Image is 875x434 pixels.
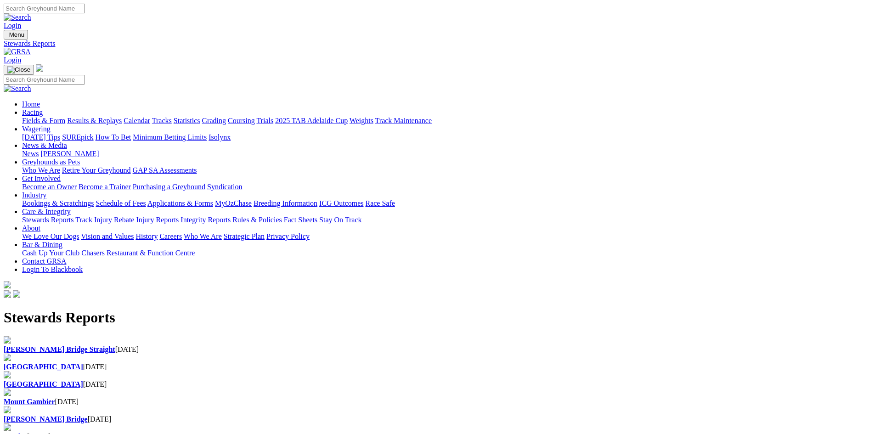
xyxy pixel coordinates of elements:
div: [DATE] [4,380,871,389]
a: Login [4,22,21,29]
a: Wagering [22,125,51,133]
a: How To Bet [96,133,131,141]
a: News & Media [22,141,67,149]
a: GAP SA Assessments [133,166,197,174]
a: Calendar [124,117,150,124]
a: [GEOGRAPHIC_DATA] [4,380,83,388]
a: Integrity Reports [181,216,231,224]
a: [PERSON_NAME] Bridge Straight [4,345,115,353]
button: Toggle navigation [4,65,34,75]
a: Login [4,56,21,64]
a: Privacy Policy [266,232,310,240]
a: Coursing [228,117,255,124]
a: News [22,150,39,158]
a: Fields & Form [22,117,65,124]
a: [PERSON_NAME] [40,150,99,158]
div: [DATE] [4,398,871,406]
a: Minimum Betting Limits [133,133,207,141]
a: Racing [22,108,43,116]
img: Search [4,85,31,93]
img: Close [7,66,30,73]
img: file-red.svg [4,354,11,361]
a: Breeding Information [254,199,317,207]
input: Search [4,75,85,85]
a: Strategic Plan [224,232,265,240]
div: Care & Integrity [22,216,871,224]
a: Statistics [174,117,200,124]
div: Wagering [22,133,871,141]
a: Injury Reports [136,216,179,224]
img: file-red.svg [4,371,11,378]
div: Industry [22,199,871,208]
a: Bookings & Scratchings [22,199,94,207]
div: [DATE] [4,345,871,354]
img: file-red.svg [4,423,11,431]
a: Fact Sheets [284,216,317,224]
a: Grading [202,117,226,124]
a: Login To Blackbook [22,265,83,273]
img: logo-grsa-white.png [36,64,43,72]
a: Who We Are [22,166,60,174]
a: Isolynx [209,133,231,141]
a: SUREpick [62,133,93,141]
a: Home [22,100,40,108]
div: Bar & Dining [22,249,871,257]
a: Rules & Policies [232,216,282,224]
img: file-red.svg [4,406,11,413]
a: Bar & Dining [22,241,62,248]
a: [PERSON_NAME] Bridge [4,415,88,423]
a: Get Involved [22,175,61,182]
img: GRSA [4,48,31,56]
a: Industry [22,191,46,199]
a: Stay On Track [319,216,361,224]
button: Toggle navigation [4,30,28,39]
div: [DATE] [4,363,871,371]
div: About [22,232,871,241]
img: Search [4,13,31,22]
a: Greyhounds as Pets [22,158,80,166]
div: [DATE] [4,415,871,423]
a: Care & Integrity [22,208,71,215]
a: Track Injury Rebate [75,216,134,224]
a: Stewards Reports [4,39,871,48]
h1: Stewards Reports [4,309,871,326]
a: Tracks [152,117,172,124]
a: About [22,224,40,232]
a: Mount Gambier [4,398,55,406]
div: Get Involved [22,183,871,191]
a: [DATE] Tips [22,133,60,141]
img: file-red.svg [4,389,11,396]
a: We Love Our Dogs [22,232,79,240]
a: MyOzChase [215,199,252,207]
div: Racing [22,117,871,125]
a: Track Maintenance [375,117,432,124]
a: Schedule of Fees [96,199,146,207]
a: Trials [256,117,273,124]
a: Contact GRSA [22,257,66,265]
a: Who We Are [184,232,222,240]
a: 2025 TAB Adelaide Cup [275,117,348,124]
a: [GEOGRAPHIC_DATA] [4,363,83,371]
a: Results & Replays [67,117,122,124]
a: Chasers Restaurant & Function Centre [81,249,195,257]
a: Race Safe [365,199,395,207]
a: Purchasing a Greyhound [133,183,205,191]
a: History [135,232,158,240]
div: Greyhounds as Pets [22,166,871,175]
img: file-red.svg [4,336,11,344]
div: News & Media [22,150,871,158]
input: Search [4,4,85,13]
img: facebook.svg [4,290,11,298]
img: logo-grsa-white.png [4,281,11,288]
a: Stewards Reports [22,216,73,224]
a: Syndication [207,183,242,191]
a: Become a Trainer [79,183,131,191]
a: Cash Up Your Club [22,249,79,257]
a: Careers [159,232,182,240]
